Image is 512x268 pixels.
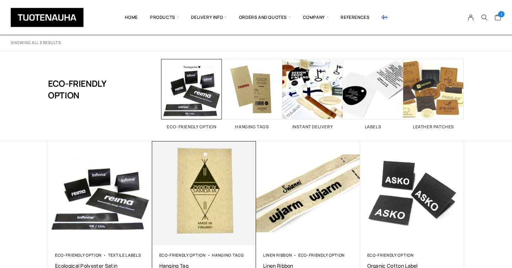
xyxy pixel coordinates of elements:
h2: Instant delivery [282,125,343,129]
a: Cart [495,14,501,22]
img: Suomi [382,15,387,19]
h2: Eco-friendly option [161,125,222,129]
a: Linen ribbon [263,252,292,258]
button: Search [478,14,491,21]
a: Hanging tags [212,252,244,258]
a: Visit product category Labels [343,59,403,129]
span: 1 [498,11,505,17]
span: Delivery info [185,5,233,30]
a: Visit product category Hanging tags [222,59,282,129]
h2: Leather patches [403,125,464,129]
img: Tuotenauha Oy [11,8,84,27]
h2: Hanging tags [222,125,282,129]
a: Visit product category Eco-friendly option [161,59,222,129]
a: Visit product category Instant delivery [282,59,343,129]
h1: Eco-friendly option [48,59,126,119]
span: Orders and quotes [233,5,297,30]
span: Products [144,5,185,30]
a: Eco-friendly option [367,252,414,258]
a: Eco-friendly option [298,252,345,258]
a: My Account [464,14,478,21]
span: Company [297,5,335,30]
a: References [335,5,375,30]
a: Textile labels [108,252,141,258]
a: Eco-friendly option [159,252,206,258]
a: Eco-friendly option [55,252,102,258]
h2: Labels [343,125,403,129]
p: Showing all 5 results [11,40,61,45]
a: Visit product category Leather patches [403,59,464,129]
a: Home [119,5,144,30]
